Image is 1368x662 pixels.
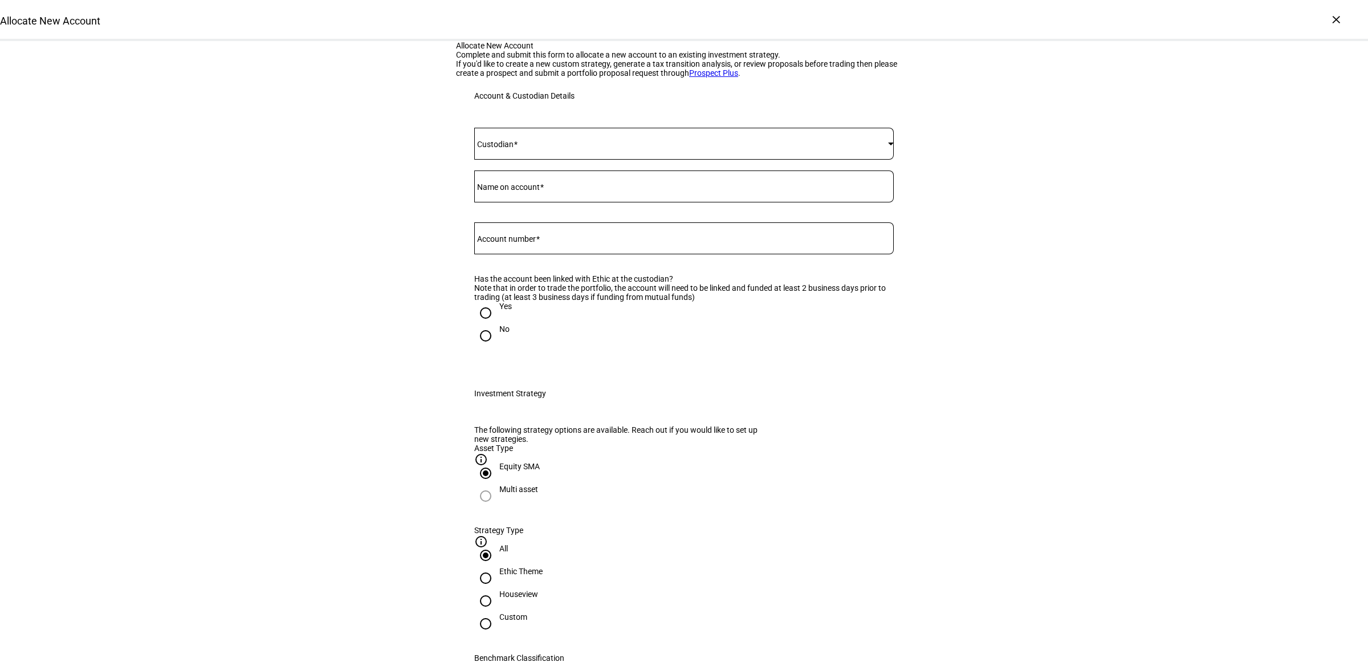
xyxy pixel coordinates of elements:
[474,526,894,544] plt-strategy-filter-column-header: Strategy Type
[499,544,508,553] div: All
[499,302,512,311] div: Yes
[474,453,488,466] mat-icon: info_outline
[474,444,894,462] plt-strategy-filter-column-header: Asset Type
[477,234,536,243] mat-label: Account number
[474,91,575,100] div: Account & Custodian Details
[456,59,912,78] div: If you'd like to create a new custom strategy, generate a tax transition analysis, or review prop...
[474,526,894,535] div: Strategy Type
[474,444,894,453] div: Asset Type
[474,283,894,302] div: Note that in order to trade the portfolio, the account will need to be linked and funded at least...
[456,50,912,59] div: Complete and submit this form to allocate a new account to an existing investment strategy.
[499,612,527,622] div: Custom
[477,140,514,149] mat-label: Custodian
[689,68,738,78] a: Prospect Plus
[474,425,768,444] div: The following strategy options are available. Reach out if you would like to set up new strategies.
[474,535,488,549] mat-icon: info_outline
[499,462,540,471] div: Equity SMA
[474,389,546,398] div: Investment Strategy
[499,567,543,576] div: Ethic Theme
[499,324,510,334] div: No
[456,41,912,50] div: Allocate New Account
[474,274,894,283] div: Has the account been linked with Ethic at the custodian?
[474,232,894,241] input: Account number
[477,182,540,192] mat-label: Name on account
[499,590,538,599] div: Houseview
[1327,10,1345,29] div: ×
